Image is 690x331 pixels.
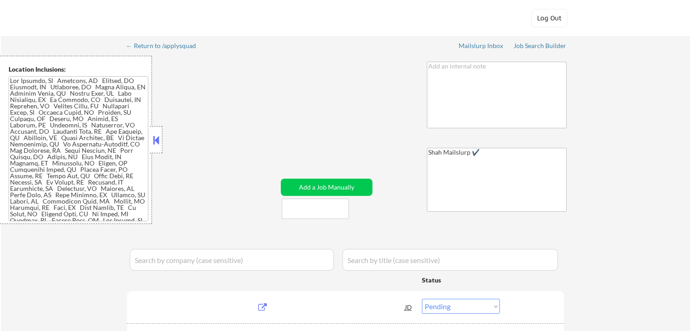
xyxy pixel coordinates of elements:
a: Job Search Builder [514,42,567,51]
a: ← Return to /applysquad [126,42,205,51]
div: Location Inclusions: [9,65,148,74]
button: Log Out [531,9,568,27]
div: Status [422,272,500,288]
div: ← Return to /applysquad [126,43,205,49]
input: Search by company (case sensitive) [130,249,334,271]
button: Add a Job Manually [281,179,372,196]
a: Mailslurp Inbox [459,42,504,51]
div: Mailslurp Inbox [459,43,504,49]
input: Search by title (case sensitive) [343,249,558,271]
div: JD [404,299,413,315]
div: Job Search Builder [514,43,567,49]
